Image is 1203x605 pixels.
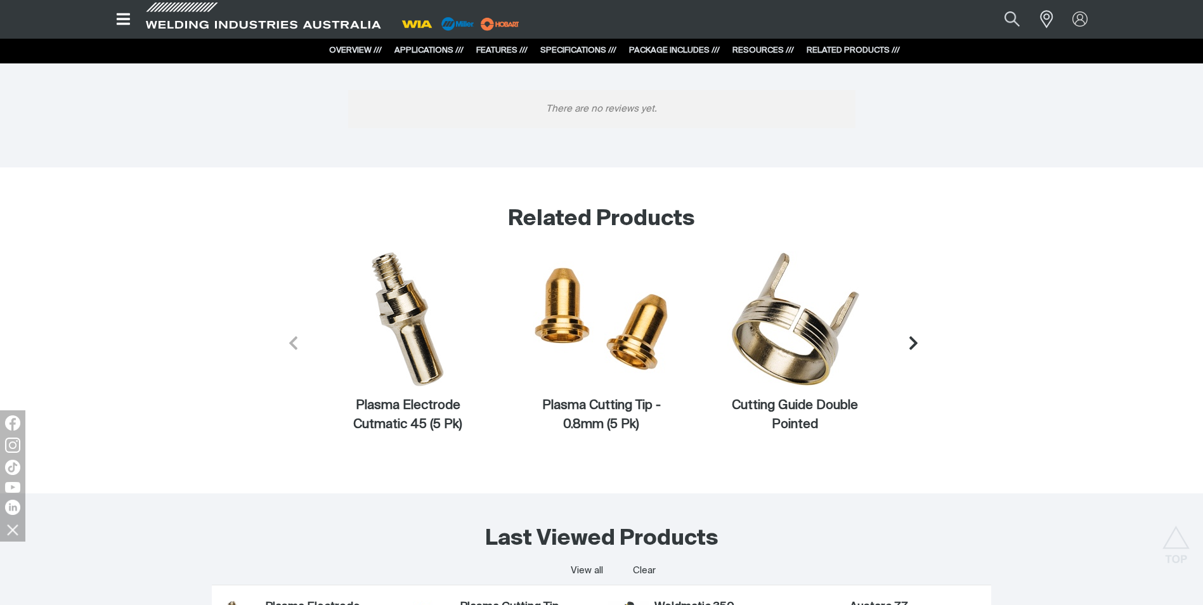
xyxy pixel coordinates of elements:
[275,325,311,361] button: Previous slide
[974,5,1033,34] input: Product name or item number...
[2,519,23,540] img: hide socials
[540,46,616,55] a: SPECIFICATIONS ///
[630,562,659,579] button: Clear all last viewed products
[329,46,382,55] a: OVERVIEW ///
[348,90,855,128] p: There are no reviews yet.
[394,46,464,55] a: APPLICATIONS ///
[5,415,20,431] img: Facebook
[340,396,476,434] figcaption: Plasma Electrode Cutmatic 45 (5 Pk)
[5,500,20,515] img: LinkedIn
[533,396,669,434] figcaption: Plasma Cutting Tip - 0.8mm (5 Pk)
[727,396,863,434] figcaption: Cutting Guide Double Pointed
[477,15,523,34] img: miller
[476,46,528,55] a: FEATURES ///
[727,251,863,387] img: Cutting Guide Double Pointed
[732,46,794,55] a: RESOURCES ///
[991,5,1034,34] button: Search products
[807,46,900,55] a: RELATED PRODUCTS ///
[1162,526,1190,554] button: Scroll to top
[5,460,20,475] img: TikTok
[698,251,892,434] a: Cutting Guide Double PointedCutting Guide Double Pointed
[105,205,1099,233] h2: Related Products
[571,564,603,577] a: View all last viewed products
[311,251,505,434] a: Plasma Electrode Cutmatic 45 (5 Pk)Plasma Electrode Cutmatic 45 (5 Pk)
[340,251,476,387] img: Plasma Electrode Cutmatic 45 (5 Pk)
[892,325,928,361] button: Next slide
[533,251,669,387] img: Plasma Cutting Tip - 0.8mm (5 Pk)
[5,438,20,453] img: Instagram
[485,525,719,553] h2: Last Viewed Products
[477,19,523,29] a: miller
[629,46,720,55] a: PACKAGE INCLUDES ///
[5,482,20,493] img: YouTube
[505,251,698,434] a: Plasma Cutting Tip - 0.8mm (5 Pk)Plasma Cutting Tip - 0.8mm (5 Pk)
